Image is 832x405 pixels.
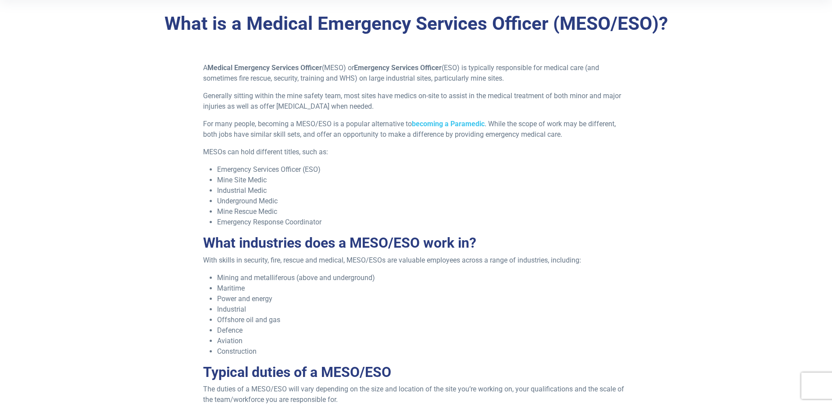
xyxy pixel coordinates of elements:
h2: Typical duties of a MESO/ESO [203,364,629,380]
li: Aviation [217,336,629,346]
p: Generally sitting within the mine safety team, most sites have medics on-site to assist in the me... [203,91,629,112]
p: MESOs can hold different titles, such as: [203,147,629,157]
li: Mine Rescue Medic [217,206,629,217]
p: For many people, becoming a MESO/ESO is a popular alternative to . While the scope of work may be... [203,119,629,140]
li: Emergency Response Coordinator [217,217,629,227]
p: A (MESO) or (ESO) is typically responsible for medical care (and sometimes fire rescue, security,... [203,63,629,84]
li: Industrial Medic [217,185,629,196]
li: Power and energy [217,294,629,304]
strong: Medical Emergency Services Officer [207,64,322,72]
p: With skills in security, fire, rescue and medical, MESO/ESOs are valuable employees across a rang... [203,255,629,266]
li: Industrial [217,304,629,315]
li: Emergency Services Officer (ESO) [217,164,629,175]
h3: What is a Medical Emergency Services Officer (MESO/ESO)? [160,13,673,35]
li: Mine Site Medic [217,175,629,185]
li: Underground Medic [217,196,629,206]
a: becoming a Paramedic [412,120,485,128]
li: Mining and metalliferous (above and underground) [217,273,629,283]
li: Defence [217,325,629,336]
strong: Emergency Services Officer [354,64,442,72]
p: The duties of a MESO/ESO will vary depending on the size and location of the site you’re working ... [203,384,629,405]
li: Maritime [217,283,629,294]
h2: What industries does a MESO/ESO work in? [203,234,629,251]
li: Offshore oil and gas [217,315,629,325]
li: Construction [217,346,629,357]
